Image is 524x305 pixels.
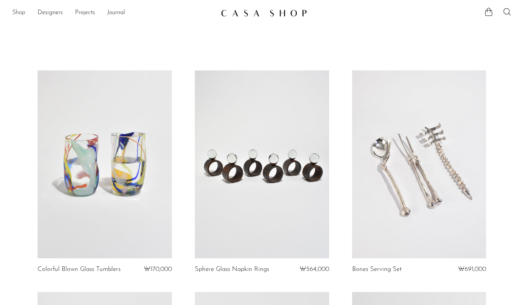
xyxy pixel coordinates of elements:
[38,266,121,273] a: Colorful Blown Glass Tumblers
[107,8,125,18] a: Journal
[38,8,63,18] a: Designers
[195,266,269,273] a: Sphere Glass Napkin Rings
[144,266,172,272] span: ₩170,000
[75,8,95,18] a: Projects
[12,7,215,20] ul: NEW HEADER MENU
[458,266,486,272] span: ₩691,000
[12,8,25,18] a: Shop
[12,7,215,20] nav: Desktop navigation
[352,266,402,273] a: Bones Serving Set
[300,266,329,272] span: ₩564,000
